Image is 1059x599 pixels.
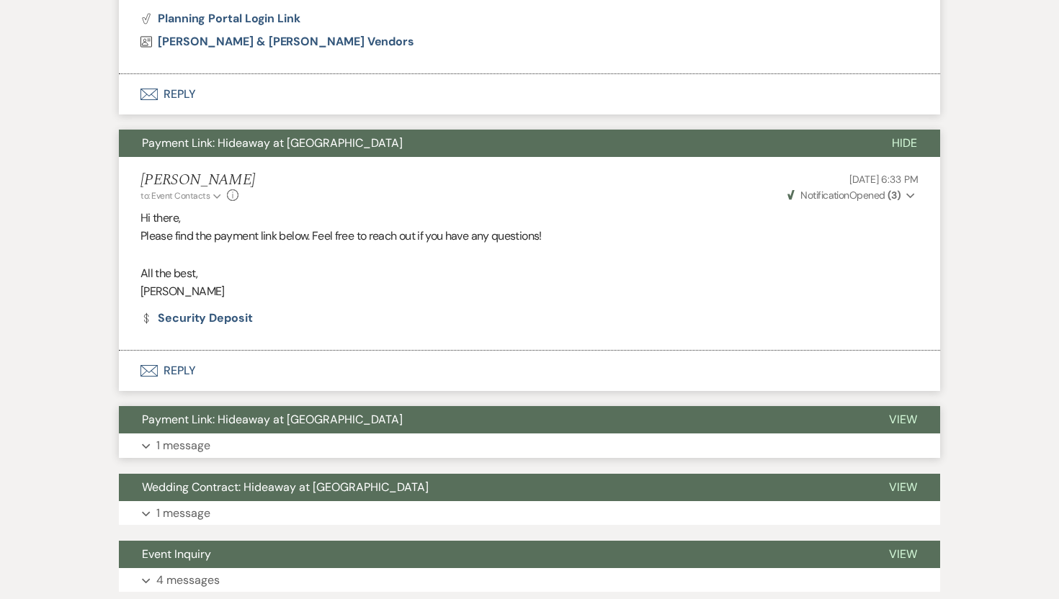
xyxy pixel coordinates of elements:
span: Notification [800,189,849,202]
button: to: Event Contacts [140,189,223,202]
button: Payment Link: Hideaway at [GEOGRAPHIC_DATA] [119,130,869,157]
span: View [889,546,917,562]
p: Hi there, [140,209,919,228]
button: View [866,474,940,501]
a: [PERSON_NAME] & [PERSON_NAME] Vendors [140,36,414,48]
span: Planning Portal Login Link [158,11,300,26]
span: to: Event Contacts [140,190,210,202]
p: All the best, [140,264,919,283]
button: Reply [119,351,940,391]
p: 1 message [156,436,210,455]
button: Event Inquiry [119,541,866,568]
button: 1 message [119,433,940,458]
button: Hide [869,130,940,157]
span: [PERSON_NAME] & [PERSON_NAME] Vendors [158,34,414,49]
span: Event Inquiry [142,546,211,562]
span: Payment Link: Hideaway at [GEOGRAPHIC_DATA] [142,412,403,427]
p: Please find the payment link below. Feel free to reach out if you have any questions! [140,227,919,246]
button: View [866,406,940,433]
button: Planning Portal Login Link [140,13,300,24]
button: Reply [119,74,940,114]
a: Security Deposit [140,312,253,324]
button: 4 messages [119,568,940,593]
span: View [889,412,917,427]
span: Hide [892,135,917,150]
button: 1 message [119,501,940,526]
span: Opened [787,189,901,202]
button: View [866,541,940,568]
span: Payment Link: Hideaway at [GEOGRAPHIC_DATA] [142,135,403,150]
p: 1 message [156,504,210,523]
strong: ( 3 ) [888,189,901,202]
span: [DATE] 6:33 PM [849,173,919,186]
button: Wedding Contract: Hideaway at [GEOGRAPHIC_DATA] [119,474,866,501]
p: 4 messages [156,571,220,590]
span: View [889,479,917,495]
h5: [PERSON_NAME] [140,171,255,189]
p: [PERSON_NAME] [140,282,919,301]
button: Payment Link: Hideaway at [GEOGRAPHIC_DATA] [119,406,866,433]
span: Wedding Contract: Hideaway at [GEOGRAPHIC_DATA] [142,479,429,495]
button: NotificationOpened (3) [785,188,919,203]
